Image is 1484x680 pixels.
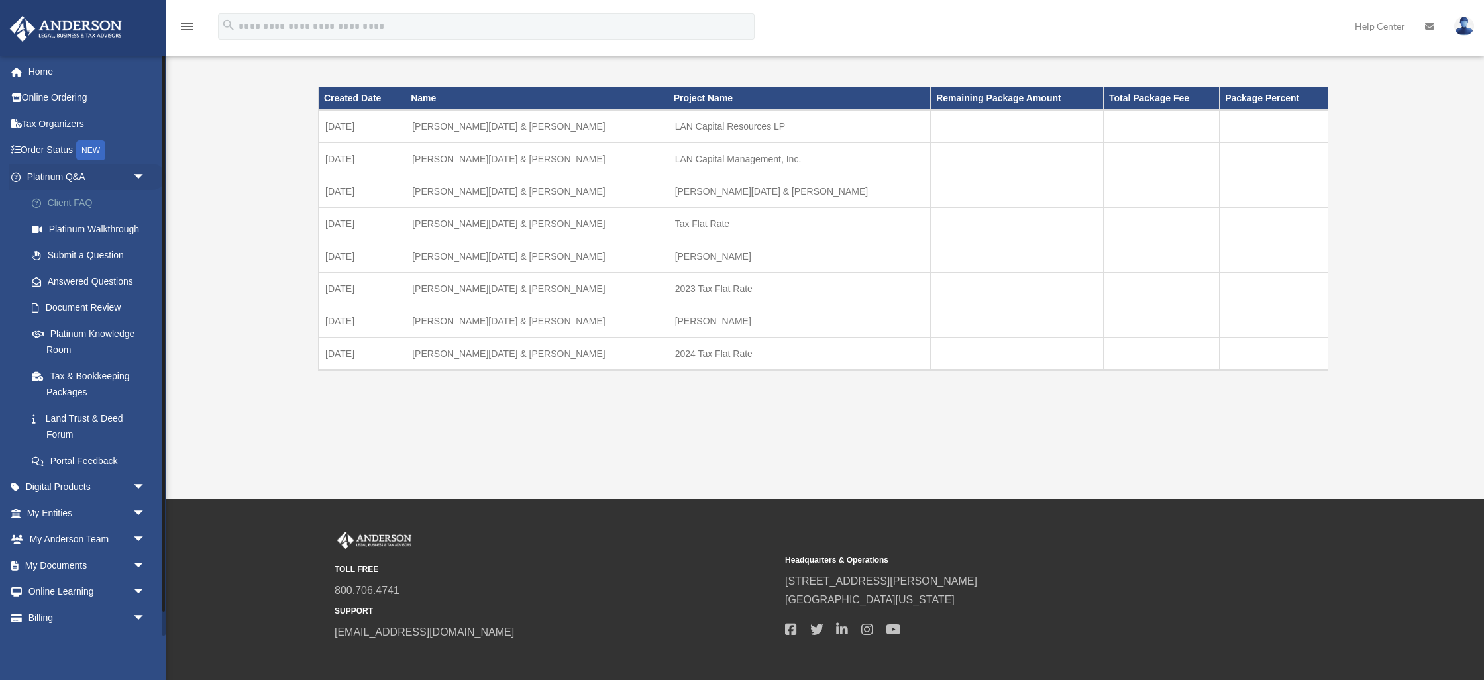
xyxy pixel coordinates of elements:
i: menu [179,19,195,34]
td: LAN Capital Resources LP [668,110,930,143]
a: Platinum Walkthrough [19,216,166,242]
a: Online Ordering [9,85,166,111]
td: [DATE] [319,110,405,143]
td: 2023 Tax Flat Rate [668,272,930,305]
td: 2024 Tax Flat Rate [668,337,930,370]
a: Answered Questions [19,268,166,295]
small: SUPPORT [335,605,776,618]
a: Order StatusNEW [9,137,166,164]
td: [PERSON_NAME][DATE] & [PERSON_NAME] [405,337,668,370]
th: Total Package Fee [1103,87,1219,110]
a: Land Trust & Deed Forum [19,405,166,448]
a: [EMAIL_ADDRESS][DOMAIN_NAME] [335,626,514,638]
span: arrow_drop_down [132,474,159,501]
span: arrow_drop_down [132,605,159,632]
a: Platinum Knowledge Room [19,320,166,363]
div: NEW [76,140,105,160]
a: Events Calendar [9,631,166,657]
img: Anderson Advisors Platinum Portal [335,532,414,549]
td: [DATE] [319,272,405,305]
span: arrow_drop_down [132,500,159,527]
a: Portal Feedback [19,448,166,474]
td: [PERSON_NAME][DATE] & [PERSON_NAME] [405,272,668,305]
a: Home [9,58,166,85]
a: Platinum Q&Aarrow_drop_down [9,164,166,190]
a: Tax Organizers [9,111,166,137]
td: [DATE] [319,240,405,272]
td: [DATE] [319,142,405,175]
img: User Pic [1454,17,1474,36]
td: [PERSON_NAME][DATE] & [PERSON_NAME] [405,207,668,240]
a: Online Learningarrow_drop_down [9,579,166,605]
a: My Documentsarrow_drop_down [9,552,166,579]
a: My Entitiesarrow_drop_down [9,500,166,526]
td: Tax Flat Rate [668,207,930,240]
i: search [221,18,236,32]
td: LAN Capital Management, Inc. [668,142,930,175]
td: [DATE] [319,305,405,337]
th: Package Percent [1220,87,1328,110]
th: Name [405,87,668,110]
a: menu [179,23,195,34]
a: Billingarrow_drop_down [9,605,166,631]
small: Headquarters & Operations [785,554,1226,567]
td: [PERSON_NAME][DATE] & [PERSON_NAME] [668,175,930,207]
span: arrow_drop_down [132,579,159,606]
a: Document Review [19,295,166,321]
th: Project Name [668,87,930,110]
td: [PERSON_NAME][DATE] & [PERSON_NAME] [405,305,668,337]
a: Client FAQ [19,190,166,217]
td: [PERSON_NAME][DATE] & [PERSON_NAME] [405,175,668,207]
td: [PERSON_NAME][DATE] & [PERSON_NAME] [405,240,668,272]
img: Anderson Advisors Platinum Portal [6,16,126,42]
a: Tax & Bookkeeping Packages [19,363,159,405]
a: 800.706.4741 [335,585,399,596]
td: [DATE] [319,207,405,240]
span: arrow_drop_down [132,552,159,579]
a: Digital Productsarrow_drop_down [9,474,166,501]
td: [PERSON_NAME][DATE] & [PERSON_NAME] [405,110,668,143]
td: [DATE] [319,175,405,207]
span: arrow_drop_down [132,526,159,554]
th: Created Date [319,87,405,110]
a: My Anderson Teamarrow_drop_down [9,526,166,553]
td: [PERSON_NAME] [668,305,930,337]
a: Submit a Question [19,242,166,269]
a: [GEOGRAPHIC_DATA][US_STATE] [785,594,955,605]
small: TOLL FREE [335,563,776,577]
td: [DATE] [319,337,405,370]
span: arrow_drop_down [132,164,159,191]
td: [PERSON_NAME] [668,240,930,272]
th: Remaining Package Amount [931,87,1104,110]
a: [STREET_ADDRESS][PERSON_NAME] [785,575,977,587]
td: [PERSON_NAME][DATE] & [PERSON_NAME] [405,142,668,175]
